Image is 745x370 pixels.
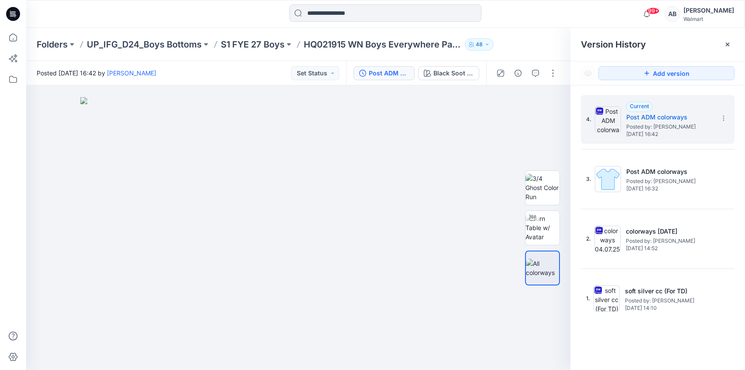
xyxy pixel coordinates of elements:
[581,66,595,80] button: Show Hidden Versions
[586,175,591,183] span: 3.
[595,166,621,192] img: Post ADM colorways
[630,103,649,109] span: Current
[626,166,714,177] h5: Post ADM colorways
[221,38,285,51] a: S1 FYE 27 Boys
[586,235,591,243] span: 2.
[664,6,680,22] div: AB
[683,5,734,16] div: [PERSON_NAME]
[595,106,621,132] img: Post ADM colorways
[625,286,712,296] h5: soft silver cc (For TD)
[626,186,714,192] span: [DATE] 16:32
[525,214,560,241] img: Turn Table w/ Avatar
[354,66,415,80] button: Post ADM colorways
[625,305,712,311] span: [DATE] 14:10
[526,259,559,277] img: All colorways
[626,122,714,131] span: Posted by: Kei Yip
[626,177,714,186] span: Posted by: Kei Yip
[626,245,713,251] span: [DATE] 14:52
[418,66,479,80] button: Black Soot (OMNI)
[683,16,734,22] div: Walmart
[525,174,560,201] img: 3/4 Ghost Color Run
[37,38,68,51] a: Folders
[107,69,156,77] a: [PERSON_NAME]
[581,39,646,50] span: Version History
[37,68,156,78] span: Posted [DATE] 16:42 by
[586,115,591,123] span: 4.
[598,66,735,80] button: Add version
[511,66,525,80] button: Details
[369,68,409,78] div: Post ADM colorways
[586,295,590,302] span: 1.
[626,112,714,122] h5: Post ADM colorways
[626,226,713,237] h5: colorways 04.07.25
[724,41,731,48] button: Close
[626,131,714,137] span: [DATE] 16:42
[87,38,202,51] a: UP_IFG_D24_Boys Bottoms
[625,296,712,305] span: Posted by: Kei Yip
[646,7,659,14] span: 99+
[476,40,483,49] p: 48
[626,237,713,245] span: Posted by: Kei Yip
[433,68,474,78] div: Black Soot (OMNI)
[304,38,461,51] p: HQ021915 WN Boys Everywhere Pants (ASTM)
[594,285,620,312] img: soft silver cc (For TD)
[465,38,494,51] button: 48
[594,226,621,252] img: colorways 04.07.25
